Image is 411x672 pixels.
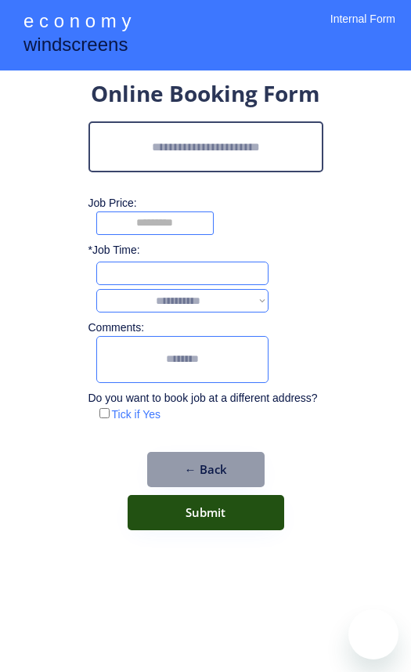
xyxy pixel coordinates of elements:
div: Internal Form [330,12,395,47]
div: e c o n o m y [23,8,131,38]
div: Job Price: [88,196,339,211]
div: Do you want to book job at a different address? [88,391,330,406]
label: Tick if Yes [112,408,161,421]
iframe: Button to launch messaging window [348,609,398,659]
div: Online Booking Form [91,78,320,114]
div: windscreens [23,31,128,62]
div: *Job Time: [88,243,150,258]
button: ← Back [147,452,265,487]
div: Comments: [88,320,150,336]
button: Submit [128,495,284,530]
